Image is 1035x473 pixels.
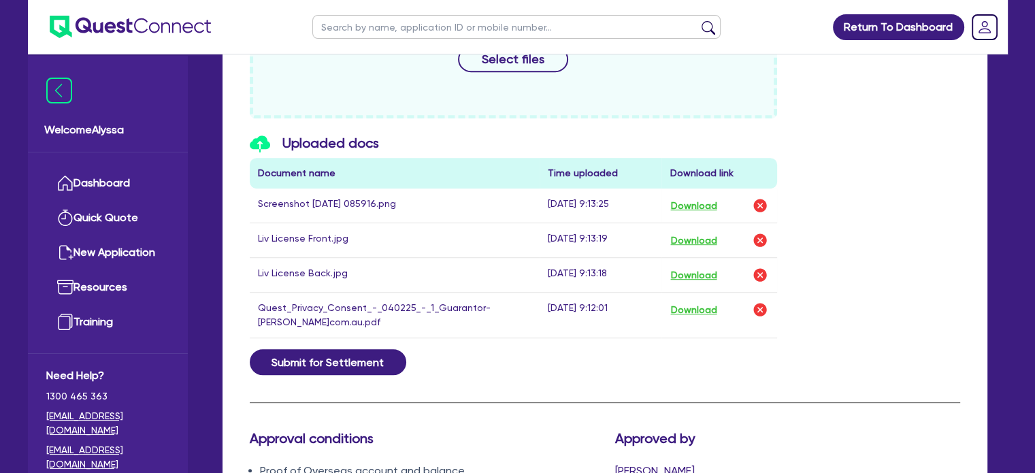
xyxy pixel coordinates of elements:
td: Screenshot [DATE] 085916.png [250,189,540,223]
a: Dashboard [46,166,169,201]
img: delete-icon [752,267,768,283]
th: Document name [250,158,540,189]
a: Dropdown toggle [967,10,1002,45]
button: Download [670,301,717,319]
img: delete-icon [752,197,768,214]
button: Download [670,197,717,214]
a: Resources [46,270,169,305]
a: Training [46,305,169,340]
a: Return To Dashboard [833,14,964,40]
input: Search by name, application ID or mobile number... [312,15,721,39]
td: Quest_Privacy_Consent_-_040225_-_1_Guarantor-[PERSON_NAME]com.au.pdf [250,293,540,338]
td: [DATE] 9:13:18 [540,258,661,293]
img: icon-upload [250,135,270,152]
button: Select files [458,46,568,72]
img: quick-quote [57,210,73,226]
button: Download [670,266,717,284]
span: Need Help? [46,368,169,384]
span: 1300 465 363 [46,389,169,404]
a: Quick Quote [46,201,169,235]
img: resources [57,279,73,295]
th: Download link [661,158,777,189]
th: Time uploaded [540,158,661,189]
td: Liv License Front.jpg [250,223,540,258]
img: training [57,314,73,330]
img: delete-icon [752,232,768,248]
h3: Approved by [615,430,777,446]
button: Submit for Settlement [250,349,406,375]
td: [DATE] 9:12:01 [540,293,661,338]
img: new-application [57,244,73,261]
td: [DATE] 9:13:19 [540,223,661,258]
img: quest-connect-logo-blue [50,16,211,38]
td: [DATE] 9:13:25 [540,189,661,223]
td: Liv License Back.jpg [250,258,540,293]
a: New Application [46,235,169,270]
a: [EMAIL_ADDRESS][DOMAIN_NAME] [46,443,169,472]
span: Welcome Alyssa [44,122,171,138]
h3: Approval conditions [250,430,595,446]
img: icon-menu-close [46,78,72,103]
a: [EMAIL_ADDRESS][DOMAIN_NAME] [46,409,169,438]
button: Download [670,231,717,249]
h3: Uploaded docs [250,135,778,153]
img: delete-icon [752,301,768,318]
